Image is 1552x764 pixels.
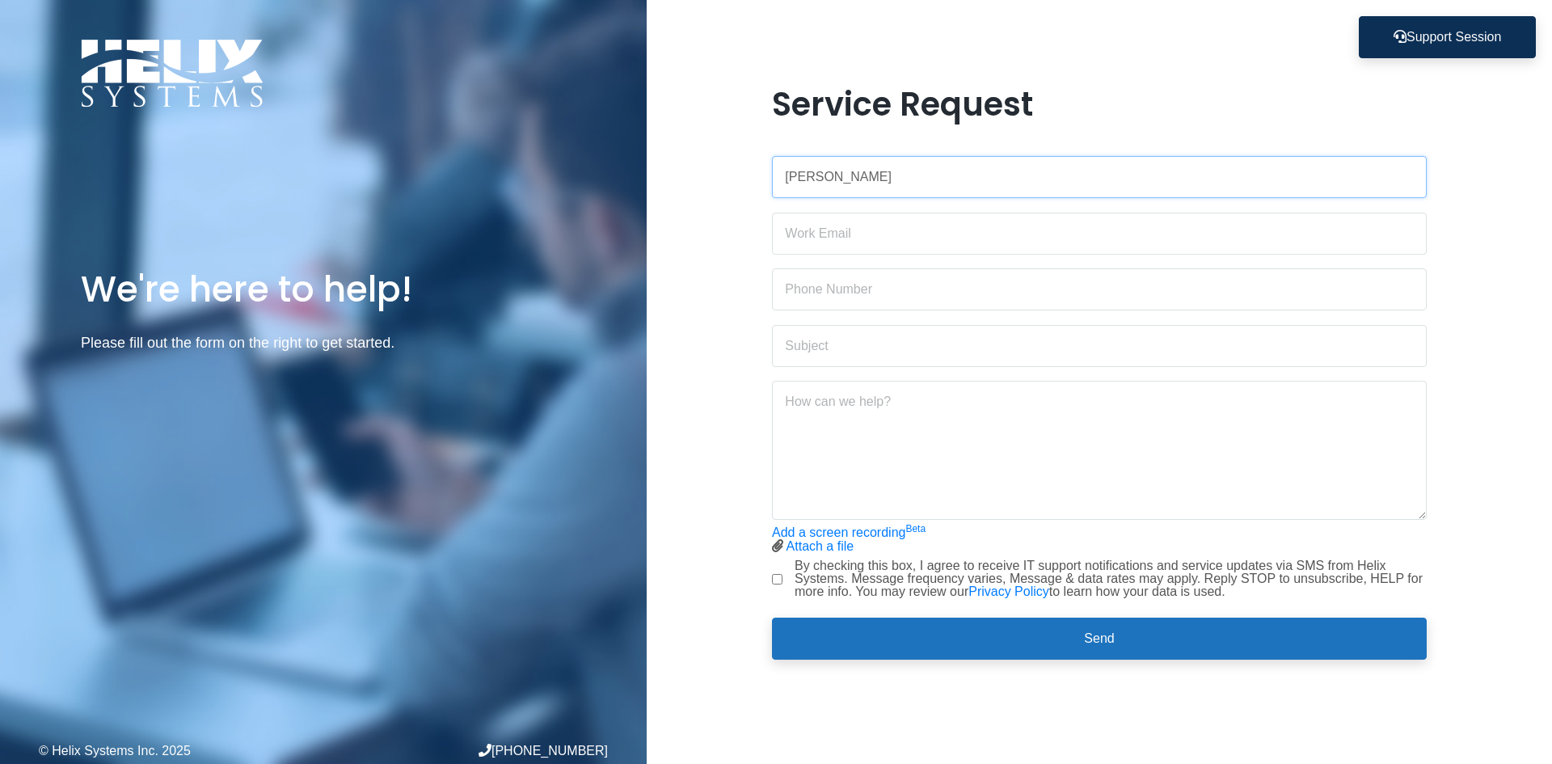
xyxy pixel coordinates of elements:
p: Please fill out the form on the right to get started. [81,331,566,355]
input: Phone Number [772,268,1427,310]
div: [PHONE_NUMBER] [323,744,608,758]
input: Work Email [772,213,1427,255]
img: Logo [81,39,264,108]
a: Attach a file [787,539,854,553]
a: Privacy Policy [968,585,1049,598]
input: Subject [772,325,1427,367]
button: Send [772,618,1427,660]
input: Name [772,156,1427,198]
sup: Beta [905,523,926,534]
div: © Helix Systems Inc. 2025 [39,745,323,758]
label: By checking this box, I agree to receive IT support notifications and service updates via SMS fro... [795,559,1427,598]
h1: Service Request [772,85,1427,124]
button: Support Session [1359,16,1536,58]
a: Add a screen recordingBeta [772,526,926,539]
h1: We're here to help! [81,266,566,312]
